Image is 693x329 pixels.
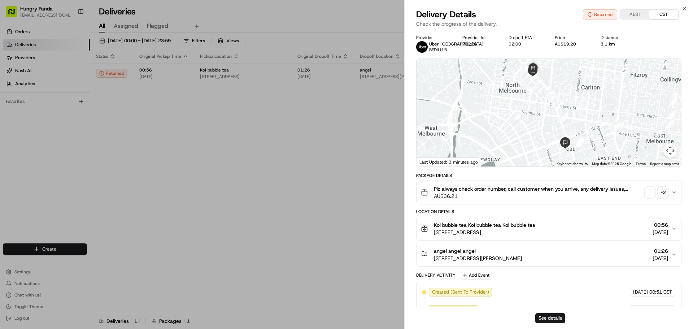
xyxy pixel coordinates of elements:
div: Provider [416,35,451,40]
div: 20 [616,121,624,129]
img: 1727276513143-84d647e1-66c0-4f92-a045-3c9f9f5dfd92 [15,69,28,82]
div: 3.1 km [601,41,635,47]
div: Distance [601,35,635,40]
a: Report a map error [650,162,679,166]
img: uber-new-logo.jpeg [416,41,428,53]
div: AU$19.20 [555,41,589,47]
img: Asif Zaman Khan [7,125,19,136]
div: 21 [666,120,674,128]
span: Knowledge Base [14,161,55,169]
span: 8月15日 [28,112,45,118]
span: [DATE] [653,255,668,262]
span: AU$36.21 [434,192,642,200]
div: Price [555,35,589,40]
div: 24 [670,95,677,103]
div: Last Updated: 3 minutes ago [417,157,481,166]
img: Nash [7,7,22,22]
span: [DATE] [633,306,648,313]
a: Terms [636,162,646,166]
span: angel angel angel [434,247,476,255]
div: Dropoff ETA [509,35,543,40]
span: API Documentation [68,161,116,169]
a: 💻API Documentation [58,159,119,172]
span: Created (Sent To Provider) [432,289,489,295]
div: 17 [575,136,583,144]
span: 01:26 [653,247,668,255]
span: BEDILU B. [429,47,448,53]
span: [STREET_ADDRESS][PERSON_NAME] [434,255,522,262]
div: 8 [558,142,566,150]
button: CST [649,10,678,19]
div: We're available if you need us! [32,76,99,82]
div: 💻 [61,162,67,168]
div: 15 [576,138,584,146]
div: + 2 [658,187,668,198]
div: 3 [546,90,554,98]
button: +2 [645,187,668,198]
button: See all [112,92,131,101]
button: AEST [620,10,649,19]
div: 2 [555,102,563,110]
div: Package Details [416,173,681,178]
span: 8月7日 [64,131,78,137]
div: Location Details [416,209,681,215]
div: 02:00 [509,41,543,47]
span: [PERSON_NAME] [22,131,58,137]
button: Keyboard shortcuts [557,161,588,166]
div: 30 [559,114,567,122]
div: 7 [546,140,554,148]
div: 13 [572,137,580,144]
img: 1736555255976-a54dd68f-1ca7-489b-9aae-adbdc363a1c4 [7,69,20,82]
div: 19 [583,126,591,134]
div: Delivery Activity [416,272,456,278]
span: Delivery Details [416,9,476,20]
span: [DATE] [633,289,648,295]
img: 1736555255976-a54dd68f-1ca7-489b-9aae-adbdc363a1c4 [14,132,20,138]
div: 23 [670,91,678,99]
p: Welcome 👋 [7,29,131,40]
button: Koi bubble tea Koi bubble tea Koi bubble tea[STREET_ADDRESS]00:56[DATE] [417,217,681,240]
span: Koi bubble tea Koi bubble tea Koi bubble tea [434,221,535,229]
span: Map data ©2025 Google [592,162,631,166]
div: 6 [514,112,522,120]
button: angel angel angel[STREET_ADDRESS][PERSON_NAME]01:26[DATE] [417,243,681,266]
span: 00:51 CST [649,289,672,295]
span: • [60,131,62,137]
button: Plz always check order number, call customer when you arrive, any delivery issues, Contact WhatsA... [417,181,681,204]
div: Returned [583,9,617,20]
div: 16 [576,138,584,146]
div: 📗 [7,162,13,168]
span: Uber [GEOGRAPHIC_DATA] [429,41,484,47]
div: 14 [576,138,584,146]
div: 29 [612,122,620,130]
span: [STREET_ADDRESS] [434,229,535,236]
div: 28 [654,128,662,136]
button: Start new chat [123,71,131,80]
button: See details [535,313,565,323]
img: Google [418,157,442,166]
a: 📗Knowledge Base [4,159,58,172]
div: Provider Id [462,35,497,40]
a: Open this area in Google Maps (opens a new window) [418,157,442,166]
input: Clear [19,47,119,54]
span: 00:56 [653,221,668,229]
div: 22 [670,92,677,100]
div: 1 [551,99,559,107]
button: Map camera controls [663,143,677,158]
span: • [24,112,26,118]
div: 31 [548,94,556,102]
button: Add Event [460,271,492,280]
span: [DATE] [653,229,668,236]
span: 00:51 CST [649,306,672,313]
div: Start new chat [32,69,118,76]
div: 27 [667,111,675,118]
span: Plz always check order number, call customer when you arrive, any delivery issues, Contact WhatsA... [434,185,642,192]
div: Past conversations [7,94,46,100]
span: Pylon [72,179,87,185]
div: 25 [669,98,677,106]
span: Not Assigned Driver [432,306,475,313]
p: Check the progress of the delivery. [416,20,681,27]
button: 7D228 [462,41,477,47]
a: Powered byPylon [51,179,87,185]
div: 18 [585,132,593,140]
